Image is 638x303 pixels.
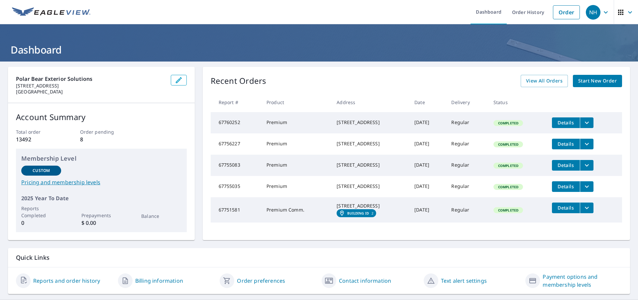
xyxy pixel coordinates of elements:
[556,162,576,168] span: Details
[211,155,261,176] td: 67755083
[556,183,576,190] span: Details
[16,128,58,135] p: Total order
[16,89,165,95] p: [GEOGRAPHIC_DATA]
[446,92,488,112] th: Delivery
[337,119,404,126] div: [STREET_ADDRESS]
[494,163,522,168] span: Completed
[409,112,446,133] td: [DATE]
[261,197,331,223] td: Premium Comm.
[494,121,522,125] span: Completed
[211,92,261,112] th: Report #
[337,162,404,168] div: [STREET_ADDRESS]
[337,209,376,217] a: Building ID2
[211,133,261,155] td: 67756227
[556,141,576,147] span: Details
[33,168,50,174] p: Custom
[141,213,181,220] p: Balance
[211,75,266,87] p: Recent Orders
[552,139,580,149] button: detailsBtn-67756227
[261,155,331,176] td: Premium
[21,219,61,227] p: 0
[409,92,446,112] th: Date
[543,273,622,289] a: Payment options and membership levels
[586,5,600,20] div: NH
[526,77,563,85] span: View All Orders
[552,203,580,213] button: detailsBtn-67751581
[494,142,522,147] span: Completed
[337,140,404,147] div: [STREET_ADDRESS]
[331,92,409,112] th: Address
[409,176,446,197] td: [DATE]
[578,77,617,85] span: Start New Order
[81,212,121,219] p: Prepayments
[261,176,331,197] td: Premium
[441,277,487,285] a: Text alert settings
[553,5,580,19] a: Order
[21,178,181,186] a: Pricing and membership levels
[409,197,446,223] td: [DATE]
[409,155,446,176] td: [DATE]
[556,119,576,126] span: Details
[211,197,261,223] td: 67751581
[409,133,446,155] td: [DATE]
[573,75,622,87] a: Start New Order
[21,154,181,163] p: Membership Level
[446,112,488,133] td: Regular
[16,75,165,83] p: Polar Bear Exterior Solutions
[494,208,522,213] span: Completed
[135,277,183,285] a: Billing information
[21,194,181,202] p: 2025 Year To Date
[80,135,123,143] p: 8
[446,176,488,197] td: Regular
[552,160,580,171] button: detailsBtn-67755083
[211,112,261,133] td: 67760252
[261,112,331,133] td: Premium
[580,203,593,213] button: filesDropdownBtn-67751581
[552,117,580,128] button: detailsBtn-67760252
[580,181,593,192] button: filesDropdownBtn-67755035
[337,183,404,190] div: [STREET_ADDRESS]
[580,160,593,171] button: filesDropdownBtn-67755083
[16,253,622,262] p: Quick Links
[81,219,121,227] p: $ 0.00
[261,92,331,112] th: Product
[80,128,123,135] p: Order pending
[339,277,391,285] a: Contact information
[446,197,488,223] td: Regular
[21,205,61,219] p: Reports Completed
[580,117,593,128] button: filesDropdownBtn-67760252
[16,83,165,89] p: [STREET_ADDRESS]
[12,7,90,17] img: EV Logo
[16,135,58,143] p: 13492
[8,43,630,57] h1: Dashboard
[488,92,547,112] th: Status
[556,205,576,211] span: Details
[237,277,285,285] a: Order preferences
[211,176,261,197] td: 67755035
[494,185,522,189] span: Completed
[552,181,580,192] button: detailsBtn-67755035
[33,277,100,285] a: Reports and order history
[347,211,369,215] em: Building ID
[580,139,593,149] button: filesDropdownBtn-67756227
[16,111,187,123] p: Account Summary
[521,75,568,87] a: View All Orders
[446,133,488,155] td: Regular
[337,203,404,209] div: [STREET_ADDRESS]
[261,133,331,155] td: Premium
[446,155,488,176] td: Regular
